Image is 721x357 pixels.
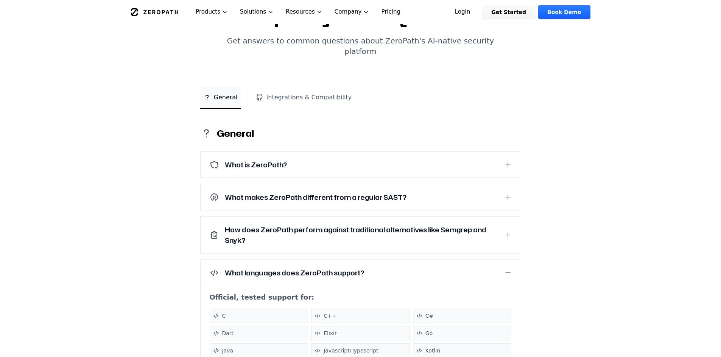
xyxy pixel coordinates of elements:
button: Integrations & Compatibility [253,87,355,109]
span: Official, tested support for: [210,293,315,301]
p: Get answers to common questions about ZeroPath's AI-native security platform [215,36,506,57]
h3: How does ZeroPath perform against traditional alternatives like Semgrep and Snyk? [225,224,498,246]
h3: What is ZeroPath? [225,159,287,170]
span: Kotlin [425,347,440,354]
h3: What languages does ZeroPath support? [225,267,364,278]
span: C [222,312,226,320]
h1: Frequently Asked Questions [128,8,594,26]
button: What makes ZeroPath different from a regular SAST? [201,184,521,210]
button: What is ZeroPath? [201,152,521,178]
span: C++ [324,312,336,320]
button: General [200,87,241,109]
button: How does ZeroPath perform against traditional alternatives like Semgrep and Snyk? [201,217,521,253]
span: C# [425,312,434,320]
span: Java [222,347,234,354]
h2: General [200,127,521,139]
button: What languages does ZeroPath support? [201,260,521,286]
span: Integrations & Compatibility [266,93,352,102]
a: Get Started [482,5,535,19]
span: Javascript/Typescript [324,347,378,354]
a: Book Demo [538,5,590,19]
span: Go [425,329,433,337]
a: Login [446,5,480,19]
h3: What makes ZeroPath different from a regular SAST? [225,192,406,202]
span: General [214,93,238,102]
span: Dart [222,329,234,337]
span: Elixir [324,329,337,337]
